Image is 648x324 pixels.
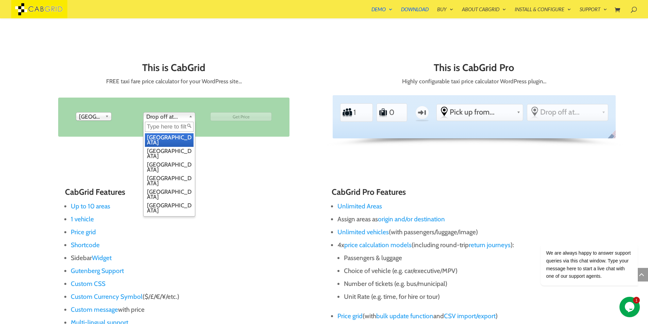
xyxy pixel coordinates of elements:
div: Pick up [76,112,112,121]
li: Assign areas as [337,213,583,226]
li: [GEOGRAPHIC_DATA] [145,160,194,174]
a: CSV import/export [444,312,496,320]
a: Widget [92,254,112,262]
span: Pick up from... [450,107,514,117]
a: Buy [437,7,453,18]
a: Unlimited vehicles [337,228,389,236]
div: Select the place the destination address is within [527,104,608,120]
iframe: chat widget [519,183,641,293]
div: Drop off [143,112,195,121]
a: 1 vehicle [71,215,94,223]
li: Choice of vehicle (e.g. car/executive/MPV) [344,265,583,277]
li: Sidebar [71,252,316,265]
a: return journeys [469,241,511,249]
a: Download [401,7,429,18]
a: Up to 10 areas [71,202,110,210]
a: Unlimited Areas [337,202,382,210]
a: About CabGrid [462,7,506,18]
a: bulk update function [376,312,433,320]
a: Price grid [337,312,363,320]
p: FREE taxi fare price calculator for your WordPress site… [32,76,315,86]
li: (with passengers/luggage/image) [337,226,583,239]
a: Custom message [71,306,118,313]
h3: CabGrid Pro Features [332,188,583,200]
li: ($/£/€/¥/etc.) [71,290,316,303]
label: Number of Passengers [342,105,353,120]
label: Number of Suitcases [378,105,388,120]
span: Drop off at... [540,107,599,117]
input: Number of Suitcases [388,105,405,120]
h2: This is CabGrid [32,62,315,76]
label: One-way [412,103,432,122]
li: Passengers & luggage [344,252,583,265]
span: Drop off at... [146,113,186,121]
a: Support [580,7,607,18]
a: CabGrid Taxi Plugin [11,5,67,12]
a: Install & Configure [515,7,571,18]
p: Highly configurable taxi price calculator WordPress plugin… [333,76,616,86]
a: Shortcode [71,241,100,249]
div: Select the place the starting address falls within [437,104,523,120]
input: Type here to filter list... [145,122,194,132]
li: [GEOGRAPHIC_DATA] [145,133,194,147]
li: [GEOGRAPHIC_DATA] [145,201,194,215]
input: Number of Passengers [353,105,369,120]
a: Custom Currency Symbol [71,293,143,301]
a: Price grid [71,228,96,236]
a: Demo [371,7,393,18]
span: [GEOGRAPHIC_DATA] [79,113,102,121]
li: (with and ) [337,310,583,323]
li: [GEOGRAPHIC_DATA] [145,188,194,201]
a: Custom CSS [71,280,105,288]
a: Gutenberg Support [71,267,124,275]
span: English [607,130,620,144]
a: origin and/or destination [378,215,445,223]
li: Number of tickets (e.g. bus/municipal) [344,277,583,290]
li: [GEOGRAPHIC_DATA] [145,147,194,160]
h3: CabGrid Features [65,188,316,200]
li: 4x (including round-trip ): [337,239,583,310]
iframe: chat widget [619,297,641,317]
input: Get Price [210,112,272,121]
li: [GEOGRAPHIC_DATA] [145,174,194,188]
li: Unit Rate (e.g. time, for hire or tour) [344,290,583,303]
a: price calculation models [344,241,412,249]
h2: This is CabGrid Pro [333,62,616,76]
li: with price [71,303,316,316]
